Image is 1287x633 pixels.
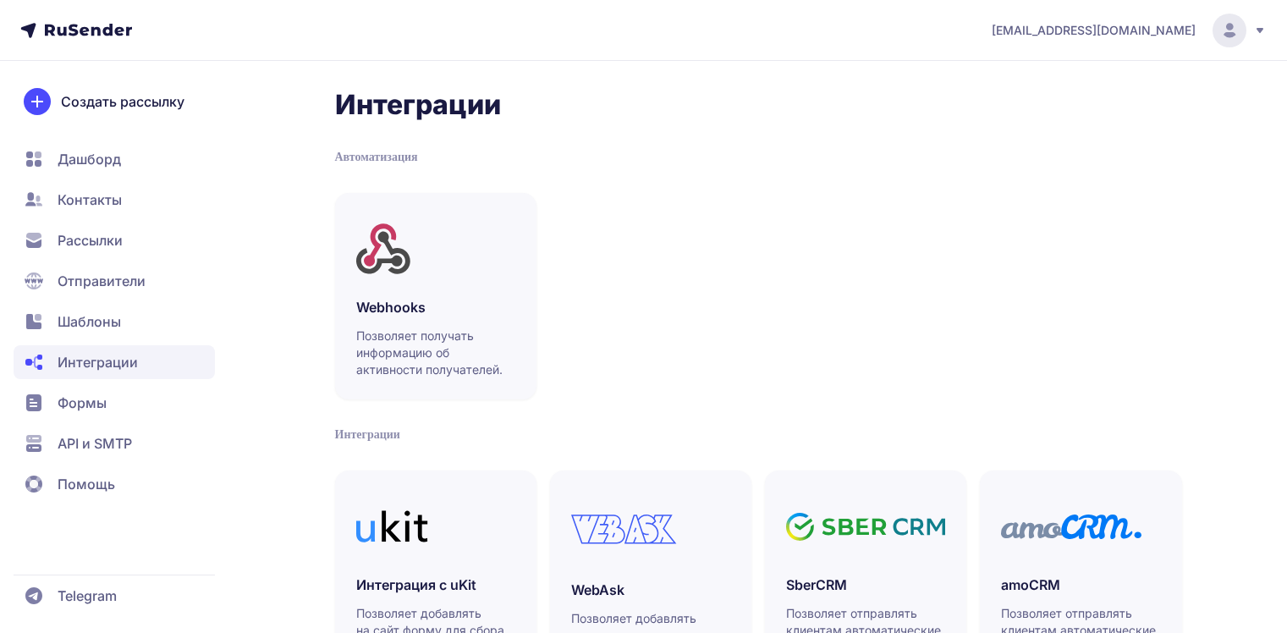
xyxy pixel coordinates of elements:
[58,586,117,606] span: Telegram
[58,311,121,332] span: Шаблоны
[335,193,536,399] a: WebhooksПозволяет получать информацию об активности получателей.
[61,91,184,112] span: Создать рассылку
[335,427,1182,443] div: Интеграции
[58,352,138,372] span: Интеграции
[335,149,1182,166] div: Автоматизация
[356,575,515,595] h3: Интеграция с uKit
[356,297,515,317] h3: Webhooks
[571,580,730,600] h3: WebAsk
[58,474,115,494] span: Помощь
[356,328,517,378] p: Позволяет получать информацию об активности получателей.
[58,149,121,169] span: Дашборд
[58,190,122,210] span: Контакты
[14,579,215,613] a: Telegram
[786,575,945,595] h3: SberCRM
[58,393,107,413] span: Формы
[58,433,132,454] span: API и SMTP
[992,22,1196,39] span: [EMAIL_ADDRESS][DOMAIN_NAME]
[335,88,1182,122] h2: Интеграции
[58,230,123,250] span: Рассылки
[1001,575,1160,595] h3: amoCRM
[58,271,146,291] span: Отправители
